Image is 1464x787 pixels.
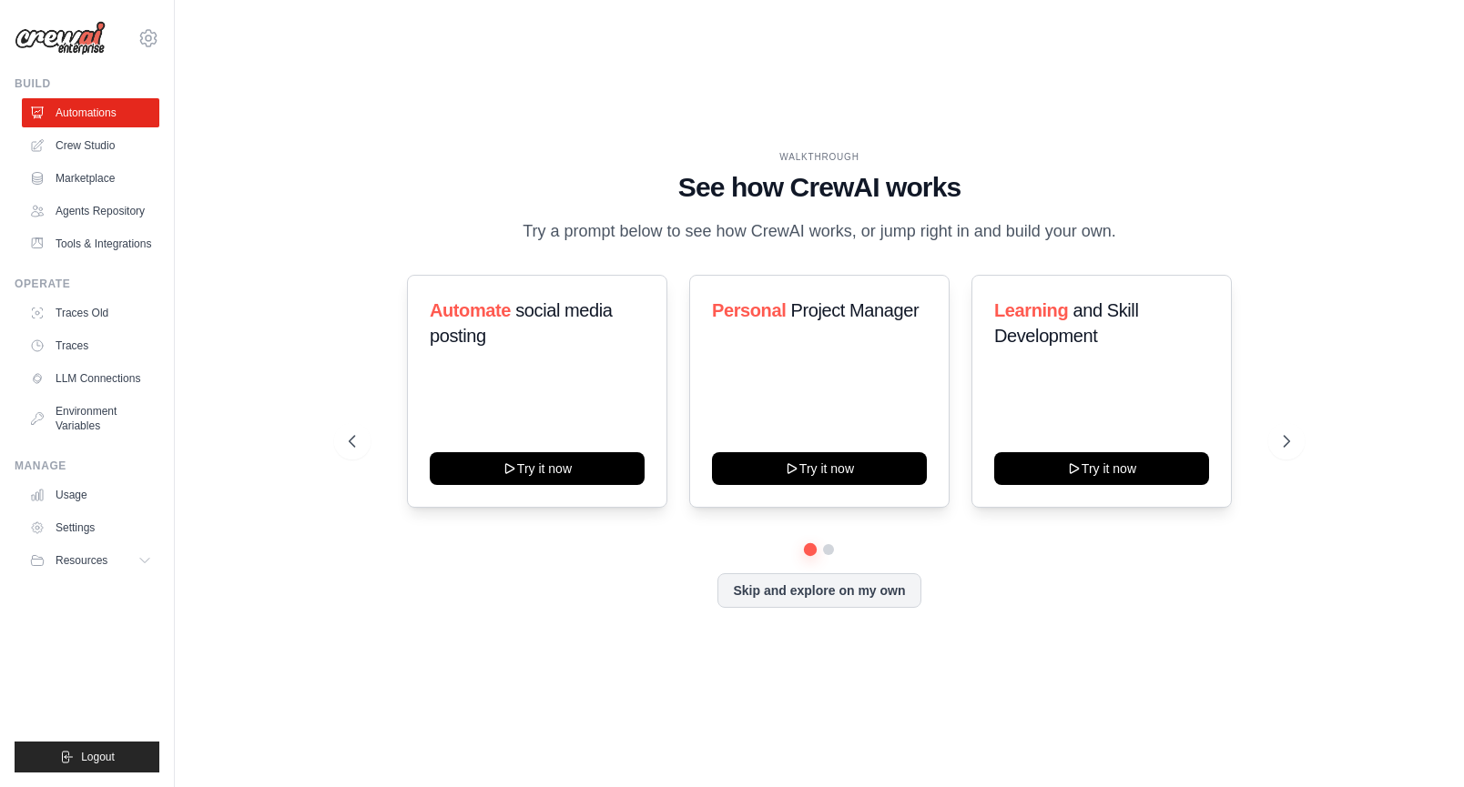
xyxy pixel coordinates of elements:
[430,300,613,346] span: social media posting
[349,171,1290,204] h1: See how CrewAI works
[22,397,159,440] a: Environment Variables
[349,150,1290,164] div: WALKTHROUGH
[22,480,159,510] a: Usage
[994,300,1068,320] span: Learning
[15,459,159,473] div: Manage
[15,277,159,291] div: Operate
[712,452,927,485] button: Try it now
[22,298,159,328] a: Traces Old
[513,218,1125,245] p: Try a prompt below to see how CrewAI works, or jump right in and build your own.
[791,300,920,320] span: Project Manager
[22,546,159,575] button: Resources
[22,164,159,193] a: Marketplace
[81,750,115,764] span: Logout
[22,364,159,393] a: LLM Connections
[430,300,511,320] span: Automate
[56,553,107,568] span: Resources
[22,513,159,542] a: Settings
[15,742,159,772] button: Logout
[22,131,159,160] a: Crew Studio
[15,76,159,91] div: Build
[994,452,1209,485] button: Try it now
[22,98,159,127] a: Automations
[717,573,920,608] button: Skip and explore on my own
[22,331,159,360] a: Traces
[22,229,159,258] a: Tools & Integrations
[994,300,1138,346] span: and Skill Development
[22,197,159,226] a: Agents Repository
[430,452,645,485] button: Try it now
[712,300,786,320] span: Personal
[15,21,106,55] img: Logo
